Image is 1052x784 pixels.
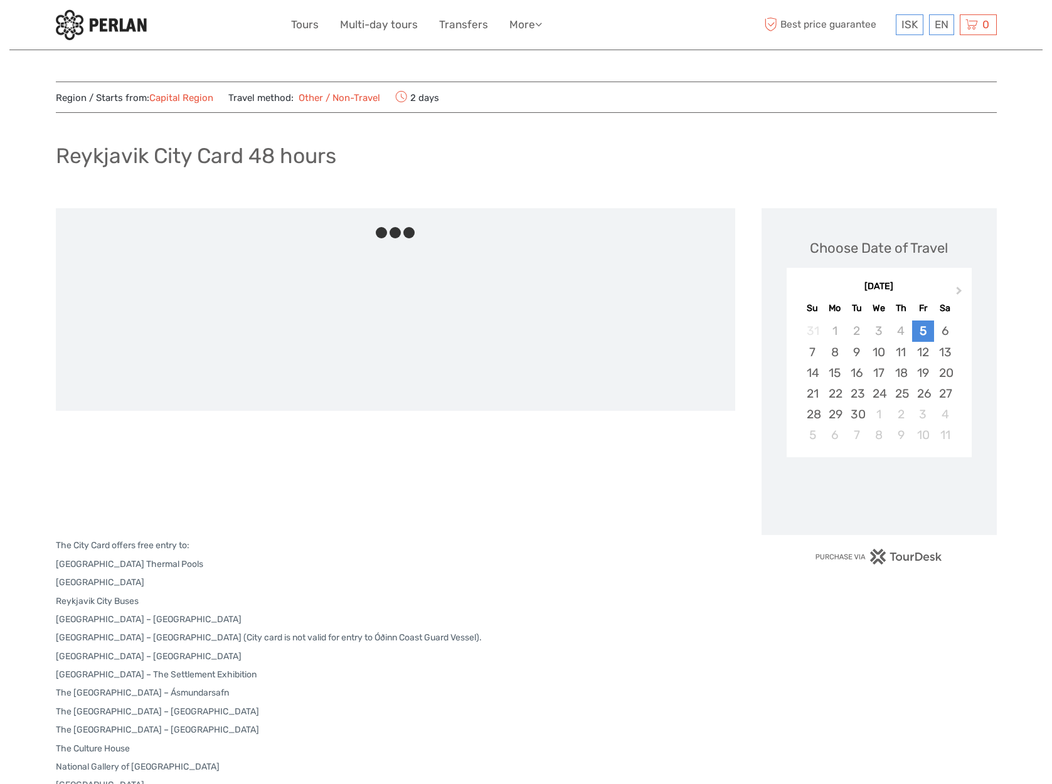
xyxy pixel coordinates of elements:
[890,404,912,425] div: Choose Thursday, October 2nd, 2025
[56,686,735,700] p: The [GEOGRAPHIC_DATA] – Ásmundarsafn
[912,383,934,404] div: Choose Friday, September 26th, 2025
[802,363,824,383] div: Choose Sunday, September 14th, 2025
[810,238,948,258] div: Choose Date of Travel
[787,280,972,294] div: [DATE]
[846,363,868,383] div: Choose Tuesday, September 16th, 2025
[815,549,942,564] img: PurchaseViaTourDesk.png
[846,300,868,317] div: Tu
[824,383,846,404] div: Choose Monday, September 22nd, 2025
[56,705,735,719] p: The [GEOGRAPHIC_DATA] – [GEOGRAPHIC_DATA]
[395,88,439,106] span: 2 days
[868,320,890,341] div: Not available Wednesday, September 3rd, 2025
[56,760,735,774] p: National Gallery of [GEOGRAPHIC_DATA]
[980,18,991,31] span: 0
[762,14,893,35] span: Best price guarantee
[934,383,956,404] div: Choose Saturday, September 27th, 2025
[824,300,846,317] div: Mo
[912,425,934,445] div: Choose Friday, October 10th, 2025
[291,16,319,34] a: Tours
[875,490,883,498] div: Loading...
[56,576,735,590] p: [GEOGRAPHIC_DATA]
[868,300,890,317] div: We
[846,404,868,425] div: Choose Tuesday, September 30th, 2025
[149,92,213,103] a: Capital Region
[56,558,735,571] p: [GEOGRAPHIC_DATA] Thermal Pools
[868,363,890,383] div: Choose Wednesday, September 17th, 2025
[802,425,824,445] div: Choose Sunday, October 5th, 2025
[824,363,846,383] div: Choose Monday, September 15th, 2025
[912,363,934,383] div: Choose Friday, September 19th, 2025
[934,404,956,425] div: Choose Saturday, October 4th, 2025
[802,404,824,425] div: Choose Sunday, September 28th, 2025
[912,320,934,341] div: Choose Friday, September 5th, 2025
[802,383,824,404] div: Choose Sunday, September 21st, 2025
[228,88,381,106] span: Travel method:
[929,14,954,35] div: EN
[824,342,846,363] div: Choose Monday, September 8th, 2025
[890,342,912,363] div: Choose Thursday, September 11th, 2025
[439,16,488,34] a: Transfers
[802,300,824,317] div: Su
[934,363,956,383] div: Choose Saturday, September 20th, 2025
[868,425,890,445] div: Choose Wednesday, October 8th, 2025
[912,342,934,363] div: Choose Friday, September 12th, 2025
[890,425,912,445] div: Choose Thursday, October 9th, 2025
[912,300,934,317] div: Fr
[790,320,967,445] div: month 2025-09
[934,342,956,363] div: Choose Saturday, September 13th, 2025
[824,425,846,445] div: Choose Monday, October 6th, 2025
[934,300,956,317] div: Sa
[846,383,868,404] div: Choose Tuesday, September 23rd, 2025
[824,404,846,425] div: Choose Monday, September 29th, 2025
[890,320,912,341] div: Not available Thursday, September 4th, 2025
[934,320,956,341] div: Choose Saturday, September 6th, 2025
[56,143,336,169] h1: Reykjavik City Card 48 hours
[890,383,912,404] div: Choose Thursday, September 25th, 2025
[802,320,824,341] div: Not available Sunday, August 31st, 2025
[846,425,868,445] div: Choose Tuesday, October 7th, 2025
[56,92,213,105] span: Region / Starts from:
[56,595,735,608] p: Reykjavik City Buses
[846,342,868,363] div: Choose Tuesday, September 9th, 2025
[868,383,890,404] div: Choose Wednesday, September 24th, 2025
[509,16,542,34] a: More
[824,320,846,341] div: Not available Monday, September 1st, 2025
[890,363,912,383] div: Choose Thursday, September 18th, 2025
[912,404,934,425] div: Choose Friday, October 3rd, 2025
[56,650,735,664] p: [GEOGRAPHIC_DATA] – [GEOGRAPHIC_DATA]
[56,668,735,682] p: [GEOGRAPHIC_DATA] – The Settlement Exhibition
[846,320,868,341] div: Not available Tuesday, September 2nd, 2025
[868,342,890,363] div: Choose Wednesday, September 10th, 2025
[950,283,970,304] button: Next Month
[56,9,147,40] img: 288-6a22670a-0f57-43d8-a107-52fbc9b92f2c_logo_small.jpg
[868,404,890,425] div: Choose Wednesday, October 1st, 2025
[56,539,735,553] p: The City Card offers free entry to:
[802,342,824,363] div: Choose Sunday, September 7th, 2025
[56,723,735,737] p: The [GEOGRAPHIC_DATA] – [GEOGRAPHIC_DATA]
[56,613,735,627] p: [GEOGRAPHIC_DATA] – [GEOGRAPHIC_DATA]
[890,300,912,317] div: Th
[340,16,418,34] a: Multi-day tours
[934,425,956,445] div: Choose Saturday, October 11th, 2025
[294,92,381,103] a: Other / Non-Travel
[56,742,735,756] p: The Culture House
[901,18,918,31] span: ISK
[56,631,735,645] p: [GEOGRAPHIC_DATA] – [GEOGRAPHIC_DATA] (City card is not valid for entry to Óðinn Coast Guard Vess...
